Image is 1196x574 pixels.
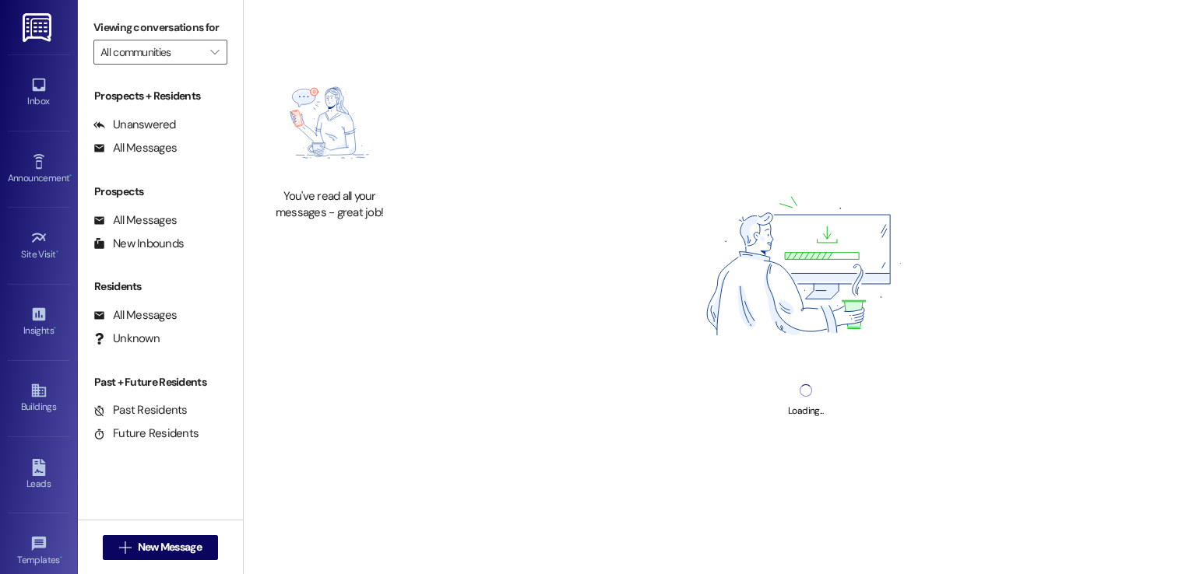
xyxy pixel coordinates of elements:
[261,65,398,180] img: empty-state
[93,307,177,324] div: All Messages
[78,374,243,390] div: Past + Future Residents
[93,140,177,156] div: All Messages
[93,425,199,442] div: Future Residents
[119,541,131,554] i: 
[261,188,398,222] div: You've read all your messages - great job!
[8,454,70,496] a: Leads
[78,184,243,200] div: Prospects
[8,72,70,114] a: Inbox
[8,301,70,343] a: Insights •
[100,40,202,65] input: All communities
[93,331,160,347] div: Unknown
[788,403,823,419] div: Loading...
[210,46,219,58] i: 
[69,170,72,181] span: •
[78,278,243,295] div: Residents
[54,323,56,334] span: •
[93,117,176,133] div: Unanswered
[23,13,55,42] img: ResiDesk Logo
[103,535,218,560] button: New Message
[93,236,184,252] div: New Inbounds
[56,247,58,257] span: •
[8,530,70,572] a: Templates •
[8,225,70,267] a: Site Visit •
[93,212,177,229] div: All Messages
[138,539,202,555] span: New Message
[8,377,70,419] a: Buildings
[93,16,227,40] label: Viewing conversations for
[78,88,243,104] div: Prospects + Residents
[93,402,188,418] div: Past Residents
[60,552,62,563] span: •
